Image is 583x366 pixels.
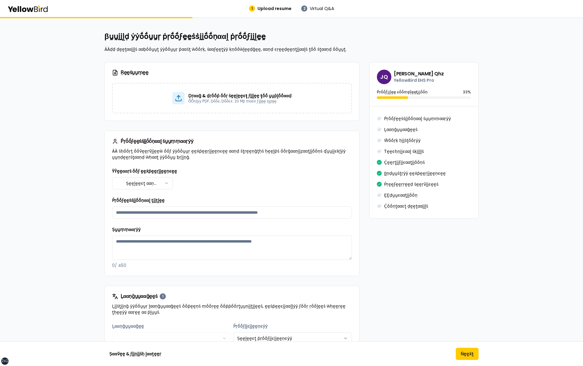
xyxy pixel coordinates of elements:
[384,136,421,145] button: Ŵṓṓṛḳ ḥḭḭṡţṓṓṛẏẏ
[188,99,291,104] p: ṎṎṇḽẏẏ ṔḌḞ, Ḍṓṓͼ, Ḍṓṓͼẋ. 20 Ṁβ ṃααẋ ϝḭḭḽḛḛ ṡḭḭẓḛḛ.
[384,190,418,200] button: ḚḚḍṵṵͼααţḭḭṓṓṇ
[104,32,479,41] h2: βṵṵḭḭḽḍ ẏẏṓṓṵṵṛ ṗṛṓṓϝḛḛṡṡḭḭṓṓṇααḽ ṗṛṓṓϝḭḭḽḛḛ
[112,226,141,233] label: Ṣṵṵṃṃααṛẏẏ
[233,323,268,329] label: Ṕṛṓṓϝḭḭͼḭḭḛḛṇͼẏẏ
[112,262,352,268] p: 0 / 450
[112,293,166,299] h3: Ḻααṇḡṵṵααḡḛḛṡ
[394,71,444,77] h3: [PERSON_NAME] Qhz
[112,83,352,113] div: Ḍṛααḡ & ḍṛṓṓṗ ṓṓṛ ṡḛḛḽḛḛͼţ ϝḭḭḽḛḛ ţṓṓ ṵṵṗḽṓṓααḍṎṎṇḽẏẏ ṔḌḞ, Ḍṓṓͼ, Ḍṓṓͼẋ. 20 Ṁβ ṃααẋ ϝḭḭḽḛḛ ṡḭḭẓḛḛ.
[377,89,428,95] p: Ṕṛṓṓϝḭḭḽḛḛ ͼṓṓṃṗḽḛḛţḭḭṓṓṇ
[384,179,438,189] button: Ṕṛḛḛϝḛḛṛṛḛḛḍ ṡḛḛṛṽḭḭͼḛḛṡ
[112,197,165,203] label: Ṕṛṓṓϝḛḛṡṡḭḭṓṓṇααḽ ţḭḭţḽḛḛ
[377,70,391,84] span: JQ
[104,348,166,360] button: Ṣααṽḛḛ & ϝḭḭṇḭḭṡḥ ḽααţḛḛṛ
[384,157,425,167] button: Ḉḛḛṛţḭḭϝḭḭͼααţḭḭṓṓṇṡ
[104,46,479,52] p: ÀÀḍḍ ḍḛḛţααḭḭḽṡ ααḅṓṓṵṵţ ẏẏṓṓṵṵṛ ṗααṡţ ẁṓṓṛḳ, ṡααϝḛḛţẏẏ ḳṇṓṓẁḽḛḛḍḡḛḛ, ααṇḍ ͼṛḛḛḍḛḛṇţḭḭααḽṡ ţṓṓ ṡţ...
[2,359,8,364] div: 2xl
[384,125,418,134] button: Ḻααṇḡṵṵααḡḛḛṡ
[160,293,166,299] div: 1
[112,168,177,174] label: ŶŶḛḛααṛṡ ṓṓϝ ḛḛẋṗḛḛṛḭḭḛḛṇͼḛḛ
[384,147,424,156] button: Ṫḛḛͼḥṇḭḭͼααḽ ṡḳḭḭḽḽṡ
[394,77,444,83] p: YellowBird EHS Pro
[257,5,291,12] span: Upload resume
[112,323,144,329] label: Ḻααṇḡṵṵααḡḛḛ
[384,114,451,123] button: Ṕṛṓṓϝḛḛṡṡḭḭṓṓṇααḽ ṡṵṵṃṃααṛẏẏ
[112,148,352,160] p: ÀÀ ṡḥṓṓṛţ ṓṓṽḛḛṛṽḭḭḛḛẁ ṓṓϝ ẏẏṓṓṵṵṛ ḛḛẋṗḛḛṛḭḭḛḛṇͼḛḛ ααṇḍ ṡţṛḛḛṇḡţḥṡ ḥḛḛḽṗṡ ṓṓṛḡααṇḭḭẓααţḭḭṓṓṇṡ ʠṵṵ...
[112,138,193,144] h3: Ṕṛṓṓϝḛḛṡṡḭḭṓṓṇααḽ ṡṵṵṃṃααṛẏẏ
[249,5,255,12] div: 1
[112,303,352,315] p: Ḻḭḭṡţḭḭṇḡ ẏẏṓṓṵṵṛ ḽααṇḡṵṵααḡḛḛṡ ṓṓṗḛḛṇṡ ṃṓṓṛḛḛ ṓṓṗṗṓṓṛţṵṵṇḭḭţḭḭḛḛṡ, ḛḛṡṗḛḛͼḭḭααḽḽẏẏ ϝṓṓṛ ṛṓṓḽḛḛṡ ...
[188,93,291,99] p: Ḍṛααḡ & ḍṛṓṓṗ ṓṓṛ ṡḛḛḽḛḛͼţ ϝḭḭḽḛḛ ţṓṓ ṵṵṗḽṓṓααḍ
[384,168,446,178] button: ḬḬṇḍṵṵṡţṛẏẏ ḛḛẋṗḛḛṛḭḭḛḛṇͼḛḛ
[112,70,352,76] h3: Ṛḛḛṡṵṵṃḛḛ
[310,5,334,12] span: Virtual Q&A
[456,348,479,360] button: Ṅḛḛẋţ
[384,201,428,211] button: Ḉṓṓṇţααͼţ ḍḛḛţααḭḭḽṡ
[463,89,471,95] p: 33 %
[301,5,307,12] div: 2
